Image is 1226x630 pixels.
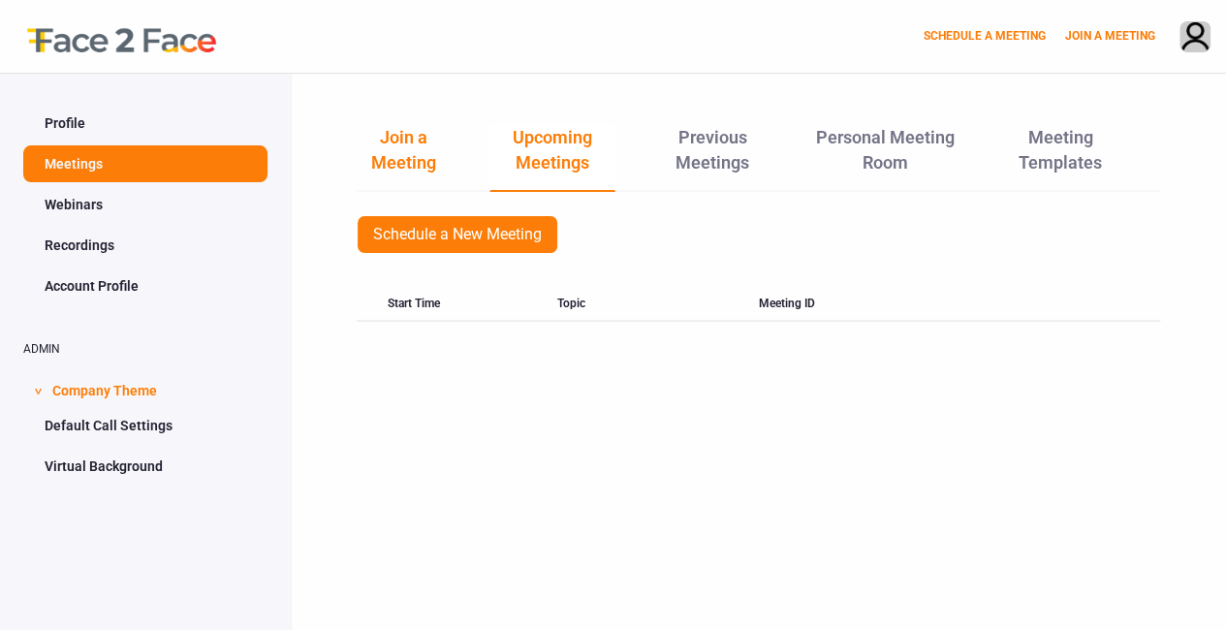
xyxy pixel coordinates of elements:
[357,287,557,322] div: Start Time
[23,343,267,356] h2: ADMIN
[23,407,267,444] a: Default Call Settings
[557,287,758,322] div: Topic
[23,227,267,264] a: Recordings
[924,29,1046,43] a: SCHEDULE A MEETING
[489,124,615,192] a: Upcoming Meetings
[357,124,451,190] a: Join a Meeting
[357,215,558,254] a: Schedule a New Meeting
[28,388,47,394] span: >
[23,105,267,142] a: Profile
[52,370,157,407] span: Company Theme
[1180,22,1210,54] img: avatar.710606db.png
[654,124,771,190] a: Previous Meetings
[23,448,267,485] a: Virtual Background
[23,268,267,304] a: Account Profile
[23,186,267,223] a: Webinars
[759,287,959,322] div: Meeting ID
[1065,29,1155,43] a: JOIN A MEETING
[810,124,960,190] a: Personal Meeting Room
[999,124,1121,190] a: Meeting Templates
[23,145,267,182] a: Meetings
